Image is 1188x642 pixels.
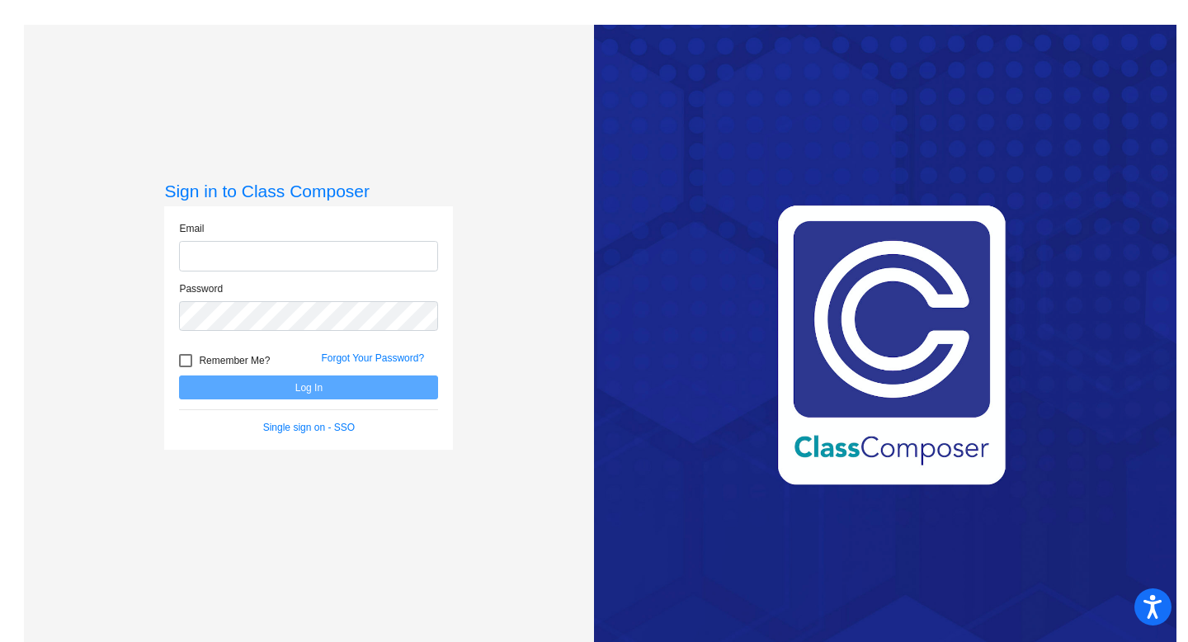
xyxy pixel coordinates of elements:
button: Log In [179,375,438,399]
label: Email [179,221,204,236]
span: Remember Me? [199,351,270,371]
a: Forgot Your Password? [321,352,424,364]
label: Password [179,281,223,296]
a: Single sign on - SSO [263,422,355,433]
h3: Sign in to Class Composer [164,181,453,201]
